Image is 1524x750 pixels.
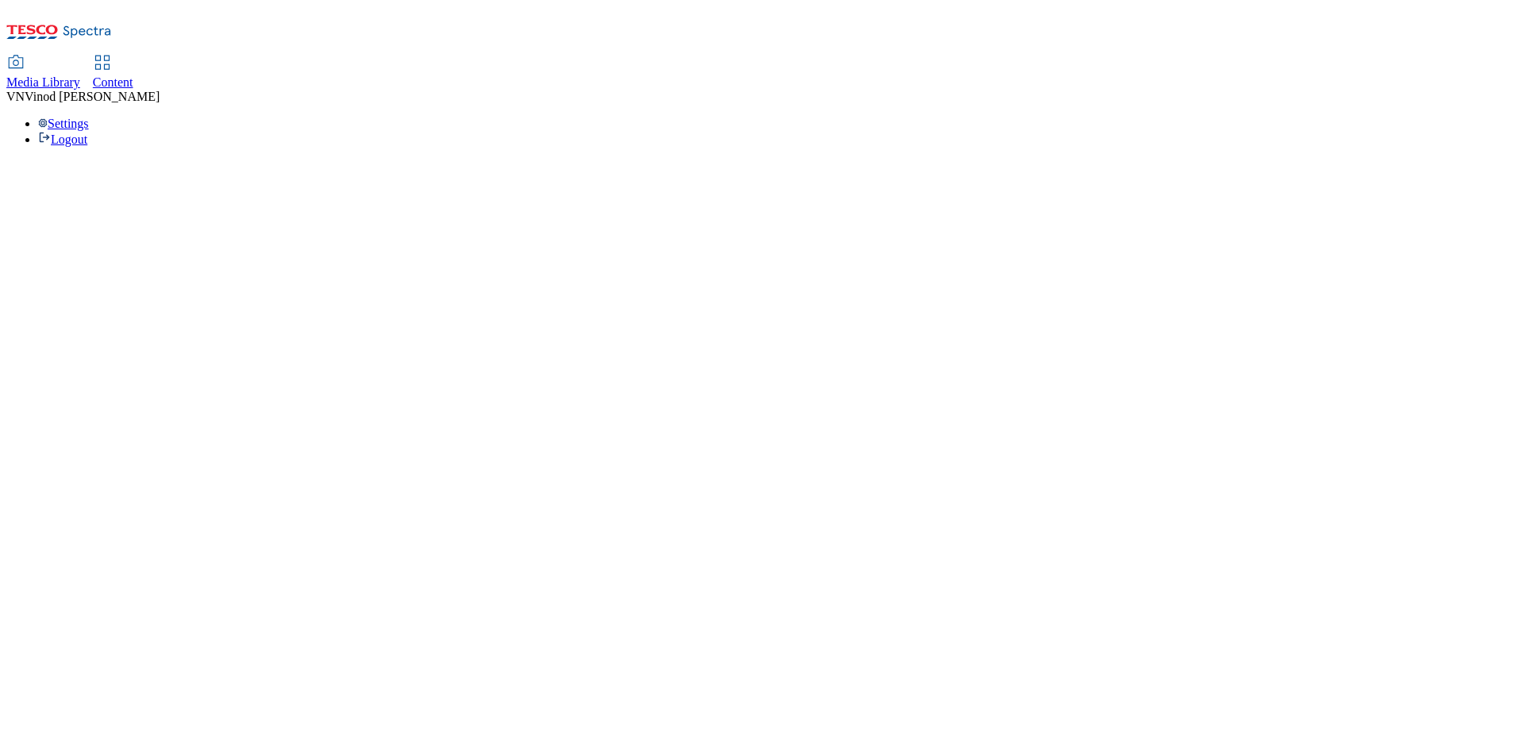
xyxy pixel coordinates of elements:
a: Content [93,56,133,90]
span: Vinod [PERSON_NAME] [25,90,160,103]
span: Media Library [6,75,80,89]
a: Media Library [6,56,80,90]
a: Logout [38,133,87,146]
span: VN [6,90,25,103]
a: Settings [38,117,89,130]
span: Content [93,75,133,89]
